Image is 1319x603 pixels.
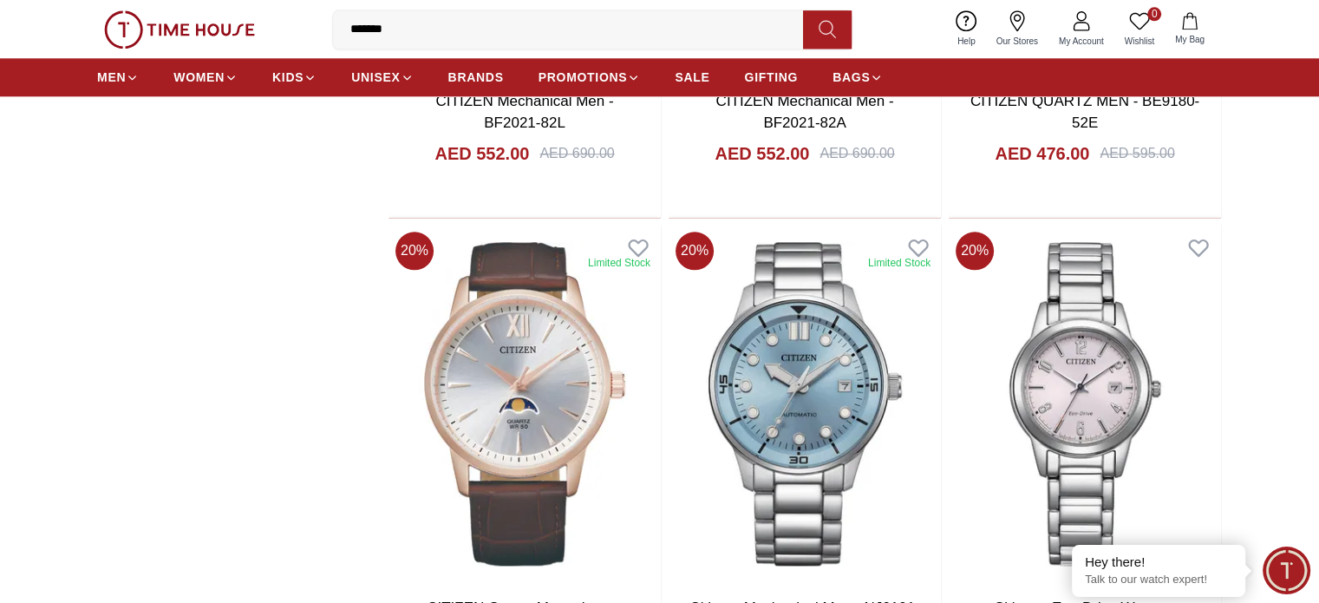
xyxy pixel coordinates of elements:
h4: AED 552.00 [434,141,529,166]
span: Our Stores [989,35,1045,48]
span: BAGS [833,69,870,86]
h4: AED 476.00 [995,141,1089,166]
span: MEN [97,69,126,86]
span: Help [950,35,983,48]
span: BRANDS [448,69,504,86]
span: My Bag [1168,33,1211,46]
a: SALE [675,62,709,93]
a: BAGS [833,62,883,93]
span: 20 % [956,232,994,270]
span: 0 [1147,7,1161,21]
a: KIDS [272,62,317,93]
a: PROMOTIONS [539,62,641,93]
span: UNISEX [351,69,400,86]
a: BRANDS [448,62,504,93]
span: GIFTING [744,69,798,86]
div: AED 690.00 [539,143,614,164]
span: Wishlist [1118,35,1161,48]
div: Limited Stock [588,256,650,270]
img: Citizen- Mechanical Men - NJ0191-83L [669,225,941,583]
a: GIFTING [744,62,798,93]
div: Hey there! [1085,554,1232,571]
a: Help [947,7,986,51]
img: Citizen - Eco-Drive Women- FE1241-71Z [949,225,1221,583]
h4: AED 552.00 [715,141,809,166]
a: 0Wishlist [1114,7,1165,51]
a: WOMEN [173,62,238,93]
span: My Account [1052,35,1111,48]
a: UNISEX [351,62,413,93]
img: CITIZEN Quartz Moonphase - AK5003-05A [389,225,661,583]
p: Talk to our watch expert! [1085,573,1232,587]
span: PROMOTIONS [539,69,628,86]
div: Chat Widget [1263,547,1310,594]
span: 20 % [395,232,434,270]
div: Limited Stock [868,256,930,270]
img: ... [104,10,255,49]
span: SALE [675,69,709,86]
div: AED 595.00 [1100,143,1174,164]
a: Our Stores [986,7,1048,51]
div: AED 690.00 [819,143,894,164]
span: 20 % [676,232,714,270]
span: WOMEN [173,69,225,86]
span: KIDS [272,69,304,86]
a: MEN [97,62,139,93]
button: My Bag [1165,9,1215,49]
